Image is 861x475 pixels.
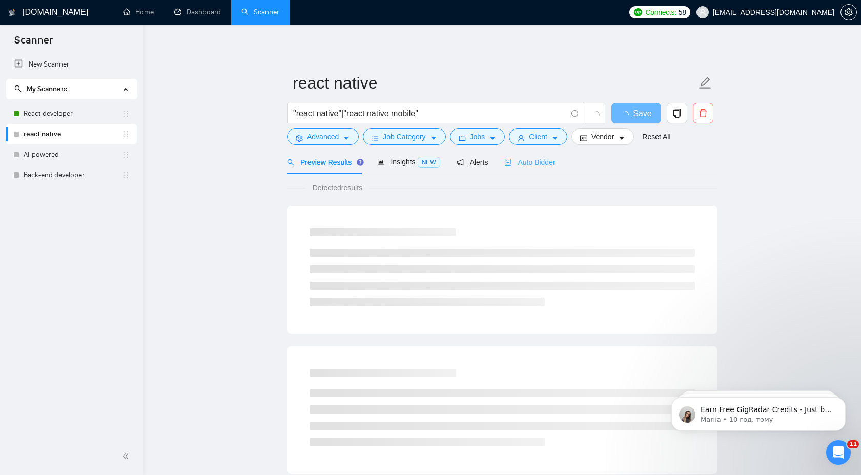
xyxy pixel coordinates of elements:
[457,159,464,166] span: notification
[645,7,676,18] span: Connects:
[693,103,713,123] button: delete
[618,134,625,142] span: caret-down
[121,110,130,118] span: holder
[24,124,121,144] a: react native
[551,134,559,142] span: caret-down
[305,182,370,193] span: Detected results
[6,165,137,185] li: Back-end developer
[356,158,365,167] div: Tooltip anchor
[529,131,547,142] span: Client
[6,103,137,124] li: React developer
[6,54,137,75] li: New Scanner
[504,159,511,166] span: robot
[642,131,670,142] a: Reset All
[571,128,634,145] button: idcardVendorcaret-down
[699,9,706,16] span: user
[693,109,713,118] span: delete
[14,85,22,92] span: search
[121,130,130,138] span: holder
[591,131,614,142] span: Vendor
[121,171,130,179] span: holder
[307,131,339,142] span: Advanced
[590,111,600,120] span: loading
[6,144,137,165] li: AI-powered
[27,84,67,93] span: My Scanners
[418,157,440,168] span: NEW
[287,158,361,166] span: Preview Results
[509,128,567,145] button: userClientcaret-down
[504,158,555,166] span: Auto Bidder
[377,158,384,165] span: area-chart
[9,5,16,21] img: logo
[24,165,121,185] a: Back-end developer
[457,158,488,166] span: Alerts
[580,134,587,142] span: idcard
[293,70,696,96] input: Scanner name...
[840,8,857,16] a: setting
[699,76,712,90] span: edit
[656,376,861,447] iframe: Intercom notifications повідомлення
[296,134,303,142] span: setting
[121,150,130,159] span: holder
[377,158,440,166] span: Insights
[450,128,505,145] button: folderJobscaret-down
[634,8,642,16] img: upwork-logo.png
[123,8,154,16] a: homeHome
[174,8,221,16] a: dashboardDashboard
[633,107,651,120] span: Save
[372,134,379,142] span: bars
[518,134,525,142] span: user
[14,84,67,93] span: My Scanners
[459,134,466,142] span: folder
[14,54,129,75] a: New Scanner
[826,440,851,465] iframe: Intercom live chat
[621,111,633,119] span: loading
[667,103,687,123] button: copy
[6,124,137,144] li: react native
[470,131,485,142] span: Jobs
[571,110,578,117] span: info-circle
[122,451,132,461] span: double-left
[611,103,661,123] button: Save
[430,134,437,142] span: caret-down
[667,109,687,118] span: copy
[293,107,567,120] input: Search Freelance Jobs...
[24,144,121,165] a: AI-powered
[840,4,857,20] button: setting
[241,8,279,16] a: searchScanner
[383,131,425,142] span: Job Category
[6,33,61,54] span: Scanner
[287,128,359,145] button: settingAdvancedcaret-down
[847,440,859,448] span: 11
[287,159,294,166] span: search
[24,103,121,124] a: React developer
[679,7,686,18] span: 58
[489,134,496,142] span: caret-down
[343,134,350,142] span: caret-down
[363,128,445,145] button: barsJob Categorycaret-down
[841,8,856,16] span: setting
